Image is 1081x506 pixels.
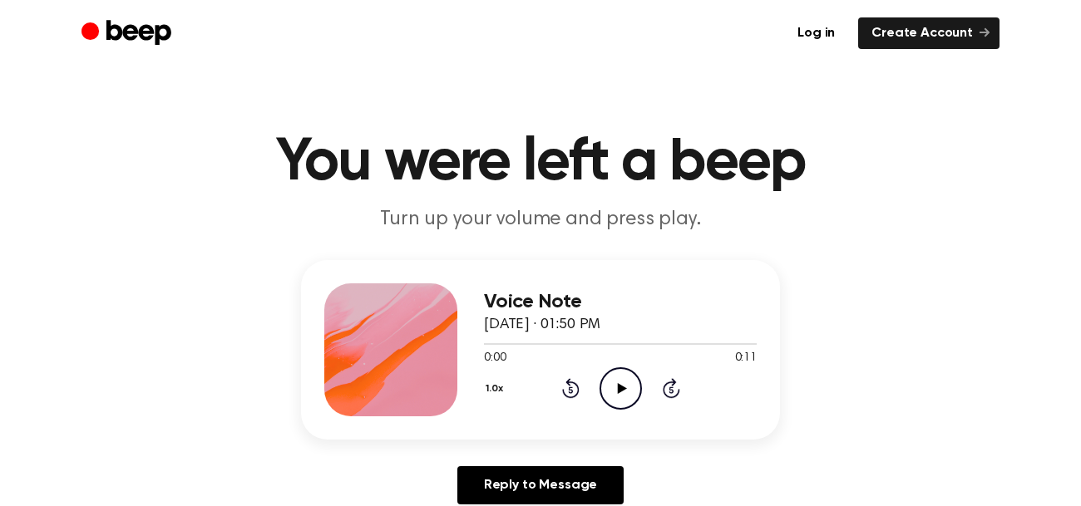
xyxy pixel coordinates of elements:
a: Reply to Message [457,466,624,504]
span: 0:00 [484,350,506,367]
h3: Voice Note [484,291,757,313]
a: Create Account [858,17,1000,49]
span: 0:11 [735,350,757,367]
span: [DATE] · 01:50 PM [484,317,600,332]
h1: You were left a beep [115,133,966,193]
p: Turn up your volume and press play. [221,206,860,233]
button: 1.0x [484,375,510,403]
a: Log in [784,17,848,49]
a: Beep [81,17,175,50]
